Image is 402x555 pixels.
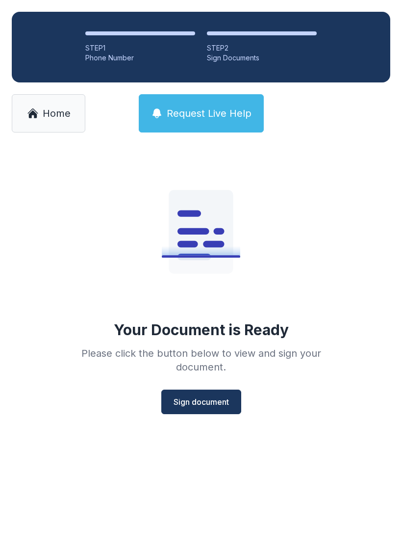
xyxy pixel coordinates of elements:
div: STEP 2 [207,43,317,53]
div: Phone Number [85,53,195,63]
span: Request Live Help [167,106,251,120]
div: Your Document is Ready [114,321,289,339]
div: Please click the button below to view and sign your document. [60,346,342,374]
div: STEP 1 [85,43,195,53]
span: Sign document [174,396,229,408]
div: Sign Documents [207,53,317,63]
span: Home [43,106,71,120]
